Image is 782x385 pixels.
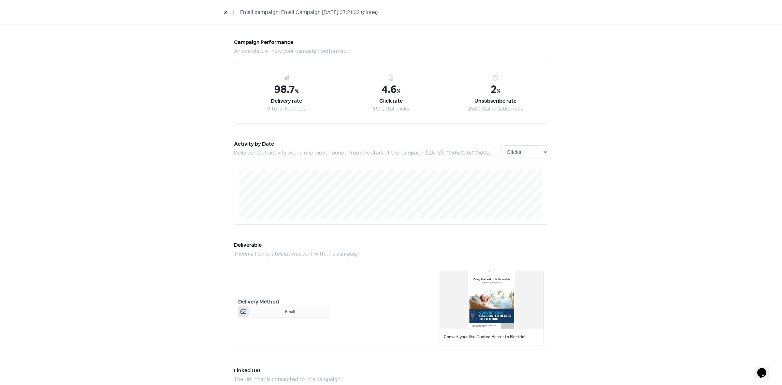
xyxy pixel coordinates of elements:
[234,37,548,47] h5: Campaign Performance
[474,97,516,105] div: Unsubscribe rate
[234,139,501,149] h5: Activity by Date
[234,366,548,376] h5: Linked URL
[271,97,302,105] div: Delivery rate
[397,88,400,95] span: %
[497,88,500,95] span: %
[444,334,540,340] div: Convert your Gas Ducted Heater to Electric!
[755,359,775,378] iframe: chat widget
[382,81,400,97] div: 4.6
[234,250,548,258] div: The that was sent with this campaign
[234,47,548,55] div: An overview of how your campaign performed.
[118,30,297,46] p: Enjoy the best of both worlds
[267,105,306,113] div: 0 total bounces
[243,250,280,257] span: email template
[234,240,548,250] h5: Deliverable
[373,105,409,113] div: 581 total clicks
[379,97,403,105] div: Click rate
[240,8,378,16] span: Email campaign: Email Campaign [DATE] 07:21:02 (clone)
[468,105,523,113] div: 254 total unsubscribes
[118,81,297,352] img: c3b1af16-71e1-46cd-a17c-57936669d3dd.png
[491,81,500,97] div: 2
[238,298,279,305] b: Delivery Method
[118,46,297,54] p: with [PERSON_NAME] & Cooling
[253,309,326,315] div: Email
[274,81,299,97] div: 98.7
[234,149,501,157] div: Daily contact activity over a one month period from the start of the campaign [DATE]T09:05:12.000...
[295,88,299,95] span: %
[234,376,548,383] div: The URL that is connected to this campaign.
